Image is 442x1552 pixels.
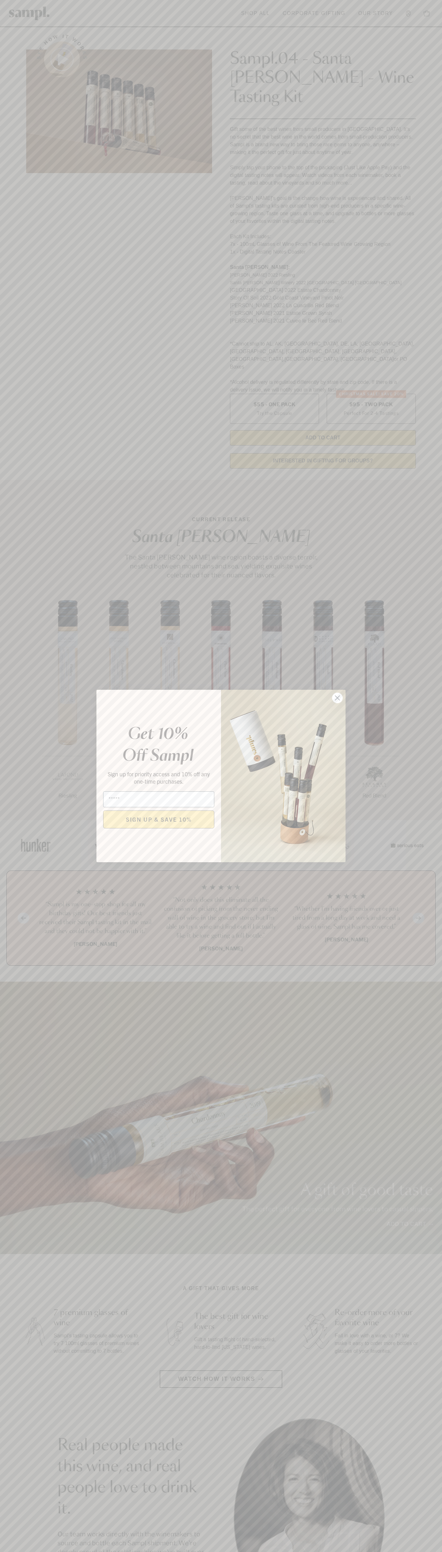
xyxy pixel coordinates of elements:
button: Close dialog [332,692,343,704]
button: SIGN UP & SAVE 10% [103,810,214,828]
img: 96933287-25a1-481a-a6d8-4dd623390dc6.png [221,690,346,862]
span: Sign up for priority access and 10% off any one-time purchases. [108,770,210,785]
input: Email [103,791,214,807]
em: Get 10% Off Sampl [122,727,194,764]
